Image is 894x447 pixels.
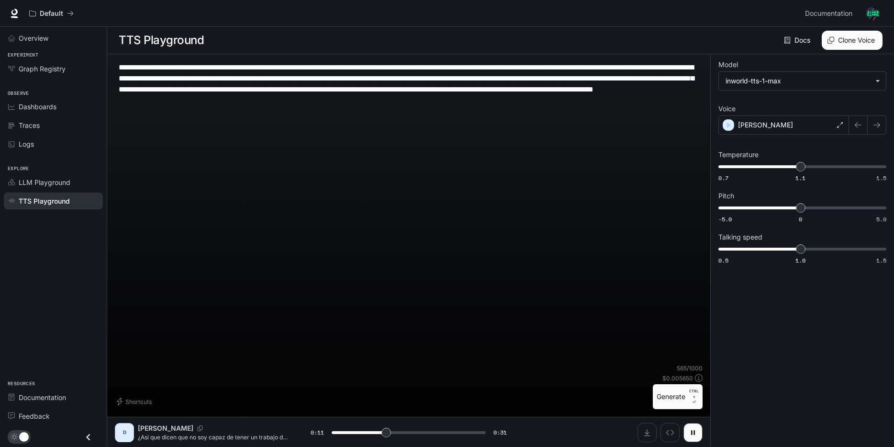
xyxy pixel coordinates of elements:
[19,120,40,130] span: Traces
[677,364,703,372] p: 565 / 1000
[719,72,886,90] div: inworld-tts-1-max
[718,174,728,182] span: 0.7
[718,256,728,264] span: 0.5
[19,64,66,74] span: Graph Registry
[25,4,78,23] button: All workspaces
[138,424,193,433] p: [PERSON_NAME]
[718,105,736,112] p: Voice
[876,256,886,264] span: 1.5
[782,31,814,50] a: Docs
[117,425,132,440] div: D
[718,193,734,199] p: Pitch
[4,30,103,46] a: Overview
[19,431,29,442] span: Dark mode toggle
[863,4,883,23] button: User avatar
[19,411,50,421] span: Feedback
[493,428,507,437] span: 0:31
[19,139,34,149] span: Logs
[193,425,207,431] button: Copy Voice ID
[660,423,680,442] button: Inspect
[738,120,793,130] p: [PERSON_NAME]
[795,174,805,182] span: 1.1
[801,4,860,23] a: Documentation
[822,31,883,50] button: Clone Voice
[115,394,156,409] button: Shortcuts
[19,102,56,112] span: Dashboards
[4,193,103,209] a: TTS Playground
[19,392,66,402] span: Documentation
[795,256,805,264] span: 1.0
[4,136,103,152] a: Logs
[4,60,103,77] a: Graph Registry
[718,61,738,68] p: Model
[866,7,880,20] img: User avatar
[19,196,70,206] span: TTS Playground
[19,33,48,43] span: Overview
[19,177,70,187] span: LLM Playground
[726,76,871,86] div: inworld-tts-1-max
[637,423,657,442] button: Download audio
[662,374,693,382] p: $ 0.005650
[40,10,63,18] p: Default
[4,408,103,424] a: Feedback
[311,428,324,437] span: 0:11
[78,427,99,447] button: Close drawer
[805,8,852,20] span: Documentation
[689,388,699,405] p: ⏎
[4,98,103,115] a: Dashboards
[876,215,886,223] span: 5.0
[138,433,288,441] p: ¿Así que dicen que no soy capaz de tener un trabajo de verdad? Hahahaha Lamento decirte que soy u...
[653,384,703,409] button: GenerateCTRL +⏎
[689,388,699,400] p: CTRL +
[119,31,204,50] h1: TTS Playground
[718,234,762,241] p: Talking speed
[799,215,802,223] span: 0
[718,151,759,158] p: Temperature
[4,389,103,406] a: Documentation
[718,215,732,223] span: -5.0
[4,174,103,191] a: LLM Playground
[4,117,103,134] a: Traces
[876,174,886,182] span: 1.5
